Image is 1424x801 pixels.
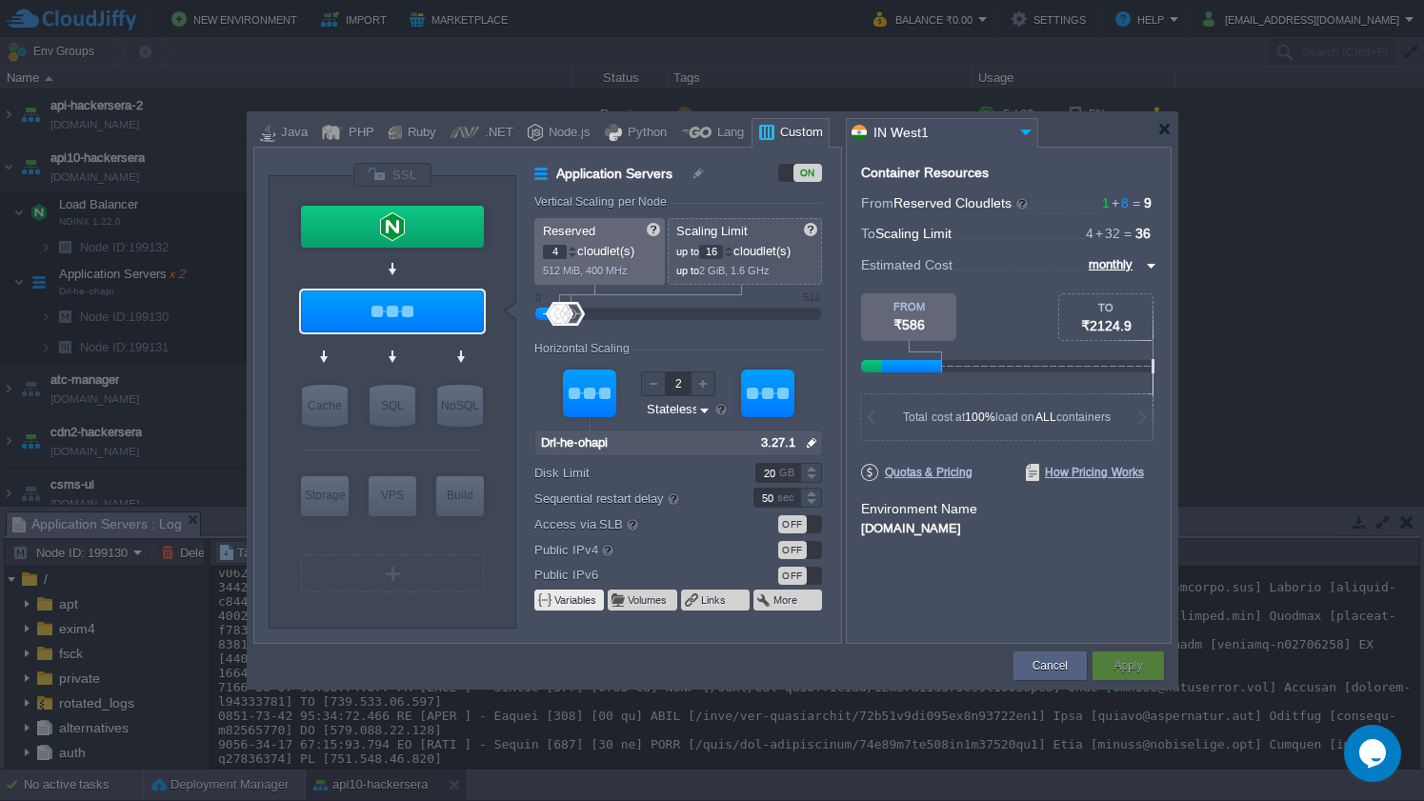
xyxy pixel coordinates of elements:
[301,554,484,592] div: Create New Layer
[1033,656,1068,675] button: Cancel
[1059,302,1153,313] div: TO
[343,119,374,148] div: PHP
[543,224,595,238] span: Reserved
[676,246,699,257] span: up to
[534,342,634,355] div: Horizontal Scaling
[676,224,748,238] span: Scaling Limit
[676,239,815,259] p: cloudlet(s)
[437,385,483,427] div: NoSQL
[534,195,672,209] div: Vertical Scaling per Node
[861,518,1156,535] div: [DOMAIN_NAME]
[861,254,953,275] span: Estimated Cost
[1093,226,1105,241] span: +
[861,166,989,180] div: Container Resources
[370,385,415,427] div: SQL
[1344,725,1405,782] iframe: chat widget
[875,226,952,241] span: Scaling Limit
[861,226,875,241] span: To
[370,385,415,427] div: SQL Databases
[301,476,349,516] div: Storage Containers
[701,592,728,608] button: Links
[1144,195,1152,210] span: 9
[861,501,977,516] label: Environment Name
[628,592,669,608] button: Volumes
[543,239,658,259] p: cloudlet(s)
[369,476,416,514] div: VPS
[535,291,541,303] div: 0
[778,541,807,559] div: OFF
[436,476,484,516] div: Build Node
[893,195,1030,210] span: Reserved Cloudlets
[534,565,728,585] label: Public IPv6
[275,119,308,148] div: Java
[543,119,591,148] div: Node.js
[861,464,973,481] span: Quotas & Pricing
[676,265,699,276] span: up to
[1135,226,1151,241] span: 36
[778,567,807,585] div: OFF
[1129,195,1144,210] span: =
[779,464,798,482] div: GB
[369,476,416,516] div: Elastic VPS
[861,195,893,210] span: From
[436,476,484,514] div: Build
[803,291,820,303] div: 512
[622,119,667,148] div: Python
[777,489,798,507] div: sec
[778,515,807,533] div: OFF
[534,463,728,483] label: Disk Limit
[893,317,925,332] span: ₹586
[1086,226,1093,241] span: 4
[861,301,956,312] div: FROM
[1110,195,1129,210] span: 8
[712,119,744,148] div: Lang
[1093,226,1120,241] span: 32
[402,119,436,148] div: Ruby
[793,164,822,182] div: ON
[699,265,770,276] span: 2 GiB, 1.6 GHz
[534,513,728,534] label: Access via SLB
[1102,195,1110,210] span: 1
[1113,656,1142,675] button: Apply
[543,265,628,276] span: 512 MiB, 400 MHz
[302,385,348,427] div: Cache
[534,488,728,509] label: Sequential restart delay
[301,476,349,514] div: Storage
[1110,195,1121,210] span: +
[554,592,598,608] button: Variables
[774,119,823,148] div: Custom
[1081,318,1132,333] span: ₹2124.9
[437,385,483,427] div: NoSQL Databases
[773,592,799,608] button: More
[301,290,484,332] div: Application Servers
[534,539,728,560] label: Public IPv4
[301,206,484,248] div: Load Balancer
[479,119,513,148] div: .NET
[1026,464,1144,481] span: How Pricing Works
[1120,226,1135,241] span: =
